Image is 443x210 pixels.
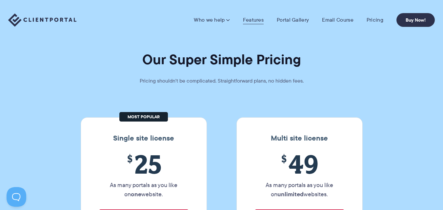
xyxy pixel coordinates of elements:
[367,17,383,23] a: Pricing
[255,149,344,179] span: 49
[277,190,304,199] strong: unlimited
[255,181,344,199] p: As many portals as you like on websites.
[99,181,189,199] p: As many portals as you like on website.
[396,13,435,27] a: Buy Now!
[194,17,230,23] a: Who we help
[243,134,356,143] h3: Multi site license
[131,190,141,199] strong: one
[7,187,26,207] iframe: Toggle Customer Support
[277,17,309,23] a: Portal Gallery
[99,149,189,179] span: 25
[88,134,200,143] h3: Single site license
[322,17,353,23] a: Email Course
[123,76,320,86] p: Pricing shouldn't be complicated. Straightforward plans, no hidden fees.
[243,17,264,23] a: Features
